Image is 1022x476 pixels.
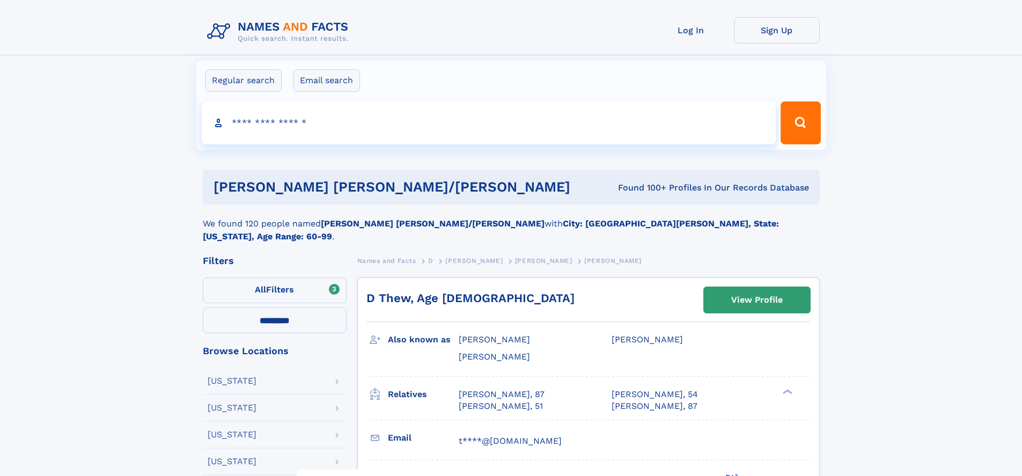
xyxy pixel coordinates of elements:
[357,254,416,267] a: Names and Facts
[428,257,433,265] span: D
[202,101,776,144] input: search input
[459,334,530,345] span: [PERSON_NAME]
[612,334,683,345] span: [PERSON_NAME]
[203,218,779,241] b: City: [GEOGRAPHIC_DATA][PERSON_NAME], State: [US_STATE], Age Range: 60-99
[205,69,282,92] label: Regular search
[255,284,266,295] span: All
[208,430,256,439] div: [US_STATE]
[366,291,575,305] a: D Thew, Age [DEMOGRAPHIC_DATA]
[203,256,347,266] div: Filters
[459,351,530,362] span: [PERSON_NAME]
[428,254,433,267] a: D
[459,400,543,412] a: [PERSON_NAME], 51
[648,17,734,43] a: Log In
[781,101,820,144] button: Search Button
[203,346,347,356] div: Browse Locations
[203,17,357,46] img: Logo Names and Facts
[208,377,256,385] div: [US_STATE]
[780,388,793,395] div: ❯
[214,180,594,194] h1: [PERSON_NAME] [PERSON_NAME]/[PERSON_NAME]
[203,204,820,243] div: We found 120 people named with .
[203,277,347,303] label: Filters
[459,389,545,400] a: [PERSON_NAME], 87
[293,69,360,92] label: Email search
[321,218,545,229] b: [PERSON_NAME] [PERSON_NAME]/[PERSON_NAME]
[388,385,459,404] h3: Relatives
[704,287,810,313] a: View Profile
[612,389,698,400] a: [PERSON_NAME], 54
[388,331,459,349] h3: Also known as
[445,254,503,267] a: [PERSON_NAME]
[445,257,503,265] span: [PERSON_NAME]
[731,288,783,312] div: View Profile
[612,400,697,412] a: [PERSON_NAME], 87
[584,257,642,265] span: [PERSON_NAME]
[515,257,572,265] span: [PERSON_NAME]
[208,404,256,412] div: [US_STATE]
[734,17,820,43] a: Sign Up
[594,182,809,194] div: Found 100+ Profiles In Our Records Database
[208,457,256,466] div: [US_STATE]
[515,254,572,267] a: [PERSON_NAME]
[388,429,459,447] h3: Email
